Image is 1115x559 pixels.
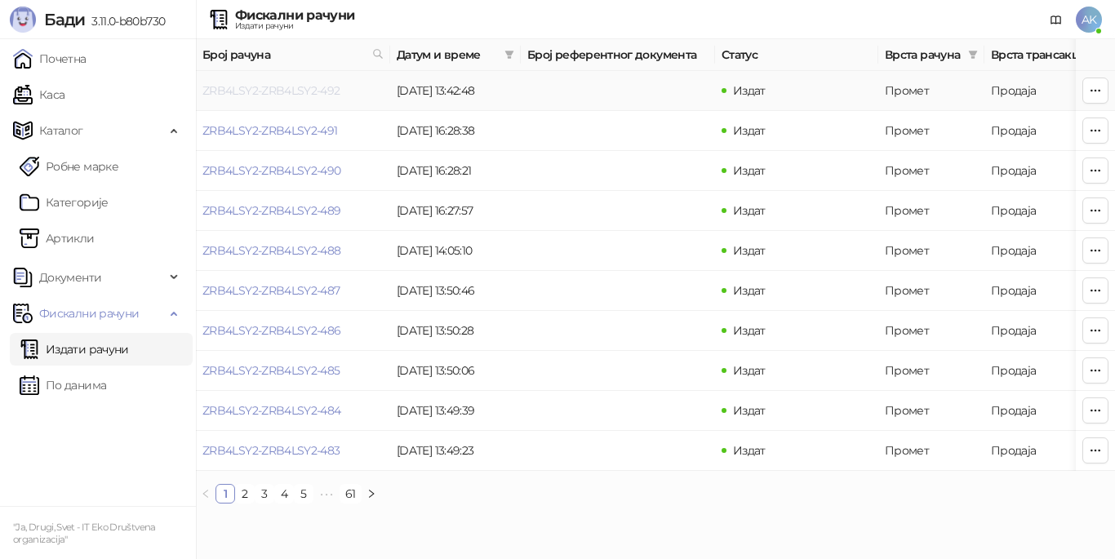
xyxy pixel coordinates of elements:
a: ArtikliАртикли [20,222,95,255]
span: 3.11.0-b80b730 [85,14,165,29]
td: Промет [878,271,984,311]
span: Издат [733,83,766,98]
a: ZRB4LSY2-ZRB4LSY2-491 [202,123,338,138]
a: 4 [275,485,293,503]
a: 61 [340,485,361,503]
td: ZRB4LSY2-ZRB4LSY2-492 [196,71,390,111]
a: Издати рачуни [20,333,129,366]
li: 1 [215,484,235,504]
td: [DATE] 16:28:38 [390,111,521,151]
small: "Ja, Drugi, Svet - IT Eko Društvena organizacija" [13,521,156,545]
img: Logo [10,7,36,33]
td: [DATE] 16:28:21 [390,151,521,191]
td: ZRB4LSY2-ZRB4LSY2-485 [196,351,390,391]
span: filter [965,42,981,67]
li: Претходна страна [196,484,215,504]
td: [DATE] 14:05:10 [390,231,521,271]
td: Промет [878,111,984,151]
span: AK [1076,7,1102,33]
a: По данима [20,369,106,402]
a: ZRB4LSY2-ZRB4LSY2-486 [202,323,341,338]
td: [DATE] 13:49:39 [390,391,521,431]
span: Документи [39,261,101,294]
a: Почетна [13,42,87,75]
li: 4 [274,484,294,504]
div: Издати рачуни [235,22,354,30]
a: ZRB4LSY2-ZRB4LSY2-488 [202,243,341,258]
td: ZRB4LSY2-ZRB4LSY2-489 [196,191,390,231]
span: Каталог [39,114,83,147]
li: 5 [294,484,313,504]
th: Врста рачуна [878,39,984,71]
span: Бади [44,10,85,29]
span: Издат [733,123,766,138]
span: Врста трансакције [991,46,1100,64]
a: ZRB4LSY2-ZRB4LSY2-483 [202,443,340,458]
td: ZRB4LSY2-ZRB4LSY2-490 [196,151,390,191]
span: filter [504,50,514,60]
span: Издат [733,323,766,338]
td: ZRB4LSY2-ZRB4LSY2-487 [196,271,390,311]
th: Број референтног документа [521,39,715,71]
td: [DATE] 13:50:46 [390,271,521,311]
a: 5 [295,485,313,503]
a: Категорије [20,186,109,219]
span: ••• [313,484,340,504]
td: ZRB4LSY2-ZRB4LSY2-491 [196,111,390,151]
span: Број рачуна [202,46,366,64]
span: Фискални рачуни [39,297,139,330]
span: Врста рачуна [885,46,962,64]
li: 2 [235,484,255,504]
a: Робне марке [20,150,118,183]
td: Промет [878,231,984,271]
td: Промет [878,311,984,351]
li: 3 [255,484,274,504]
span: Издат [733,363,766,378]
span: Издат [733,203,766,218]
button: left [196,484,215,504]
li: 61 [340,484,362,504]
td: Промет [878,191,984,231]
td: Промет [878,351,984,391]
td: Промет [878,71,984,111]
a: ZRB4LSY2-ZRB4LSY2-484 [202,403,341,418]
th: Број рачуна [196,39,390,71]
span: filter [501,42,518,67]
a: ZRB4LSY2-ZRB4LSY2-492 [202,83,340,98]
a: ZRB4LSY2-ZRB4LSY2-485 [202,363,340,378]
td: [DATE] 13:50:06 [390,351,521,391]
a: 3 [255,485,273,503]
span: Издат [733,163,766,178]
li: Следећа страна [362,484,381,504]
span: Датум и време [397,46,498,64]
button: right [362,484,381,504]
td: ZRB4LSY2-ZRB4LSY2-484 [196,391,390,431]
a: 1 [216,485,234,503]
td: ZRB4LSY2-ZRB4LSY2-483 [196,431,390,471]
a: ZRB4LSY2-ZRB4LSY2-487 [202,283,340,298]
td: Промет [878,151,984,191]
td: ZRB4LSY2-ZRB4LSY2-488 [196,231,390,271]
td: Промет [878,431,984,471]
span: right [366,489,376,499]
a: Документација [1043,7,1069,33]
td: [DATE] 13:50:28 [390,311,521,351]
span: Издат [733,283,766,298]
td: [DATE] 16:27:57 [390,191,521,231]
div: Фискални рачуни [235,9,354,22]
td: Промет [878,391,984,431]
li: Следећих 5 Страна [313,484,340,504]
span: left [201,489,211,499]
a: ZRB4LSY2-ZRB4LSY2-490 [202,163,341,178]
span: Издат [733,243,766,258]
span: Издат [733,403,766,418]
td: [DATE] 13:42:48 [390,71,521,111]
span: Издат [733,443,766,458]
a: ZRB4LSY2-ZRB4LSY2-489 [202,203,341,218]
td: ZRB4LSY2-ZRB4LSY2-486 [196,311,390,351]
th: Статус [715,39,878,71]
td: [DATE] 13:49:23 [390,431,521,471]
span: filter [968,50,978,60]
a: Каса [13,78,64,111]
a: 2 [236,485,254,503]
